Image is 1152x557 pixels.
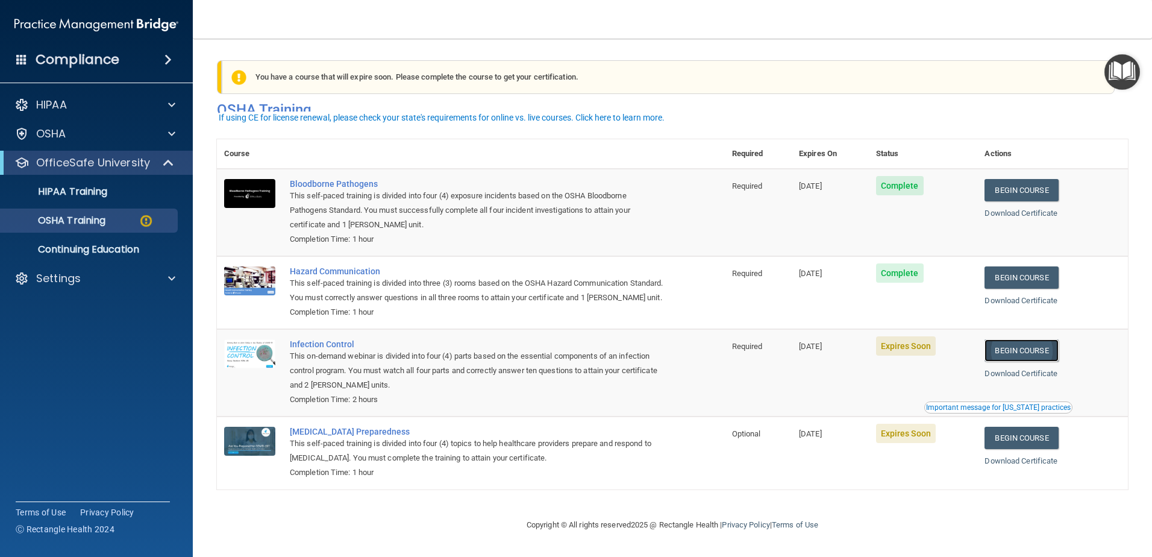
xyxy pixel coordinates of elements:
[14,13,178,37] img: PMB logo
[924,401,1072,414] button: Read this if you are a dental practitioner in the state of CA
[985,369,1057,378] a: Download Certificate
[290,427,665,436] a: [MEDICAL_DATA] Preparedness
[290,339,665,349] a: Infection Control
[1104,54,1140,90] button: Open Resource Center
[14,98,175,112] a: HIPAA
[799,269,822,278] span: [DATE]
[985,456,1057,465] a: Download Certificate
[732,181,763,190] span: Required
[217,112,666,124] button: If using CE for license renewal, please check your state's requirements for online vs. live cours...
[36,98,67,112] p: HIPAA
[290,189,665,232] div: This self-paced training is divided into four (4) exposure incidents based on the OSHA Bloodborne...
[977,139,1128,169] th: Actions
[985,209,1057,218] a: Download Certificate
[290,179,665,189] a: Bloodborne Pathogens
[217,101,1128,118] h4: OSHA Training
[14,127,175,141] a: OSHA
[36,127,66,141] p: OSHA
[799,342,822,351] span: [DATE]
[732,429,761,438] span: Optional
[16,523,114,535] span: Ⓒ Rectangle Health 2024
[231,70,246,85] img: exclamation-circle-solid-warning.7ed2984d.png
[290,349,665,392] div: This on-demand webinar is divided into four (4) parts based on the essential components of an inf...
[8,186,107,198] p: HIPAA Training
[722,520,769,529] a: Privacy Policy
[799,181,822,190] span: [DATE]
[290,266,665,276] a: Hazard Communication
[452,506,892,544] div: Copyright © All rights reserved 2025 @ Rectangle Health | |
[8,215,105,227] p: OSHA Training
[16,506,66,518] a: Terms of Use
[290,276,665,305] div: This self-paced training is divided into three (3) rooms based on the OSHA Hazard Communication S...
[290,465,665,480] div: Completion Time: 1 hour
[290,232,665,247] div: Completion Time: 1 hour
[926,404,1071,411] div: Important message for [US_STATE] practices
[14,271,175,286] a: Settings
[985,427,1058,449] a: Begin Course
[139,213,154,228] img: warning-circle.0cc9ac19.png
[985,296,1057,305] a: Download Certificate
[732,342,763,351] span: Required
[772,520,818,529] a: Terms of Use
[732,269,763,278] span: Required
[8,244,172,256] p: Continuing Education
[290,436,665,465] div: This self-paced training is divided into four (4) topics to help healthcare providers prepare and...
[876,336,936,356] span: Expires Soon
[222,60,1115,94] div: You have a course that will expire soon. Please complete the course to get your certification.
[876,263,924,283] span: Complete
[290,392,665,407] div: Completion Time: 2 hours
[36,51,119,68] h4: Compliance
[876,176,924,195] span: Complete
[869,139,978,169] th: Status
[799,429,822,438] span: [DATE]
[792,139,869,169] th: Expires On
[80,506,134,518] a: Privacy Policy
[14,156,175,170] a: OfficeSafe University
[219,113,665,122] div: If using CE for license renewal, please check your state's requirements for online vs. live cours...
[985,179,1058,201] a: Begin Course
[36,156,150,170] p: OfficeSafe University
[876,424,936,443] span: Expires Soon
[217,139,283,169] th: Course
[985,266,1058,289] a: Begin Course
[725,139,792,169] th: Required
[36,271,81,286] p: Settings
[985,339,1058,362] a: Begin Course
[290,305,665,319] div: Completion Time: 1 hour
